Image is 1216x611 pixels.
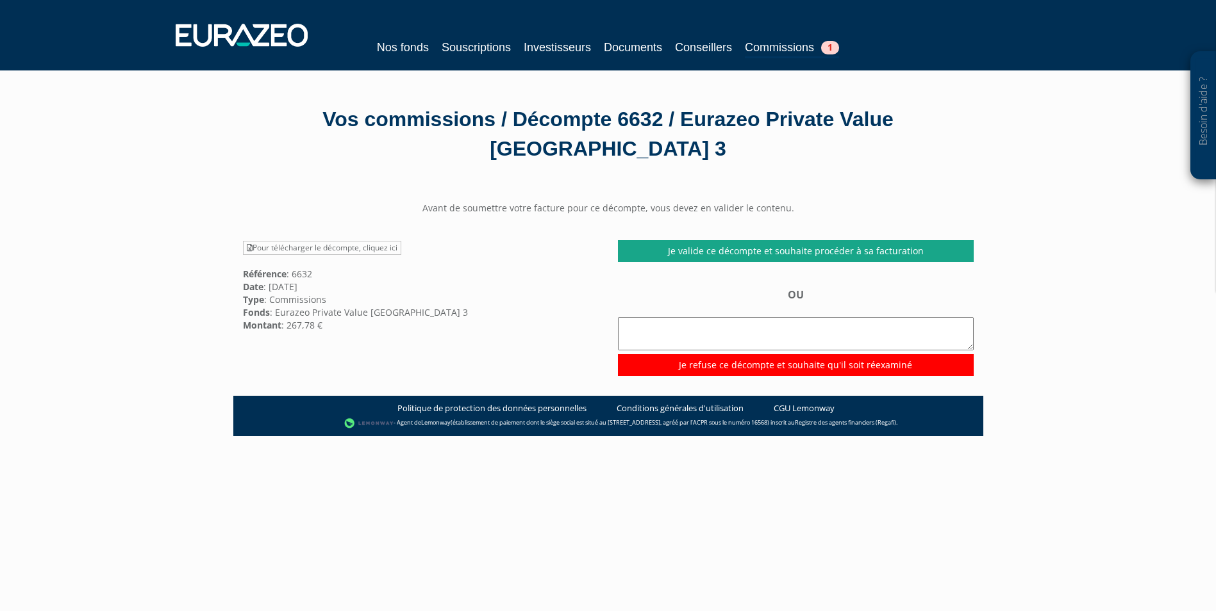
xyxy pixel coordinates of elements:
div: : 6632 : [DATE] : Commissions : Eurazeo Private Value [GEOGRAPHIC_DATA] 3 : 267,78 € [233,240,608,331]
img: logo-lemonway.png [344,417,394,430]
div: OU [618,288,974,375]
a: Souscriptions [442,38,511,56]
a: Commissions1 [745,38,839,58]
strong: Référence [243,268,287,280]
a: Je valide ce décompte et souhaite procéder à sa facturation [618,240,974,262]
div: Vos commissions / Décompte 6632 / Eurazeo Private Value [GEOGRAPHIC_DATA] 3 [243,105,974,163]
p: Besoin d'aide ? [1196,58,1211,174]
img: 1732889491-logotype_eurazeo_blanc_rvb.png [176,24,308,47]
a: Conseillers [675,38,732,56]
a: Nos fonds [377,38,429,56]
a: Documents [604,38,662,56]
div: - Agent de (établissement de paiement dont le siège social est situé au [STREET_ADDRESS], agréé p... [246,417,970,430]
input: Je refuse ce décompte et souhaite qu'il soit réexaminé [618,354,974,376]
center: Avant de soumettre votre facture pour ce décompte, vous devez en valider le contenu. [233,202,983,215]
strong: Type [243,293,264,305]
strong: Date [243,281,263,293]
a: Politique de protection des données personnelles [397,402,587,414]
strong: Fonds [243,306,270,318]
a: Investisseurs [524,38,591,56]
a: Conditions générales d'utilisation [617,402,744,414]
a: Lemonway [421,418,451,427]
a: CGU Lemonway [774,402,835,414]
a: Pour télécharger le décompte, cliquez ici [243,241,401,255]
span: 1 [821,41,839,54]
strong: Montant [243,319,281,331]
a: Registre des agents financiers (Regafi) [795,418,896,427]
